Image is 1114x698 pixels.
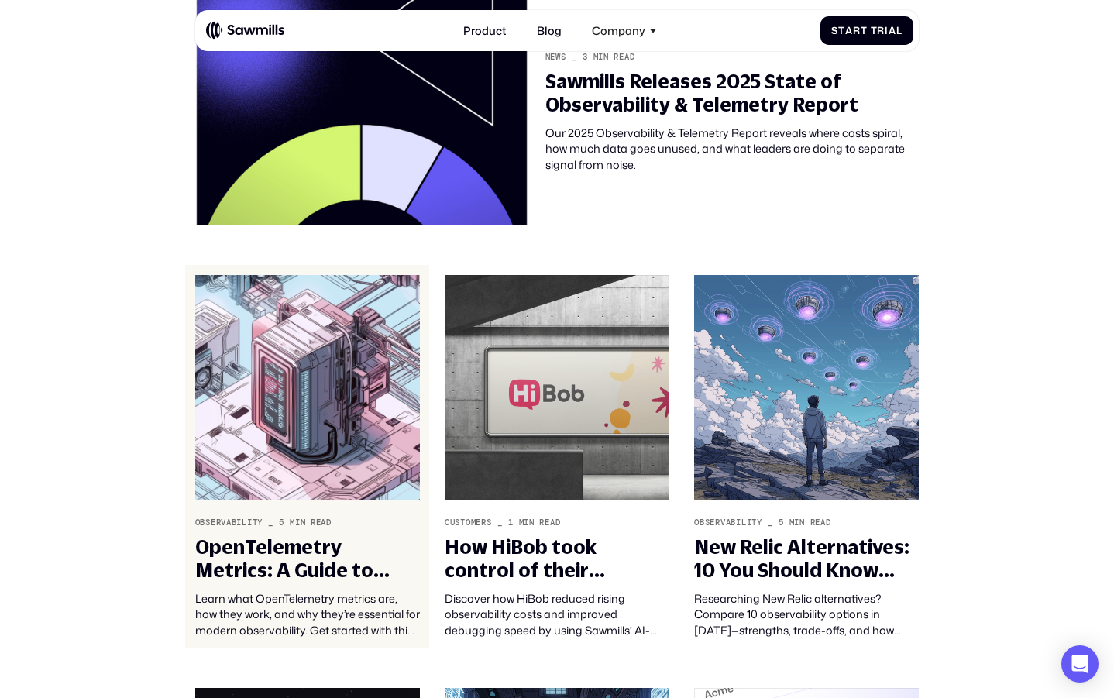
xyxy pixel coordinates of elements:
[789,517,831,528] div: min read
[694,591,919,638] div: Researching New Relic alternatives? Compare 10 observability options in [DATE]—strengths, trade-o...
[779,517,784,528] div: 5
[583,15,665,46] div: Company
[545,126,920,172] div: Our 2025 Observability & Telemetry Report reveals where costs spiral, how much data goes unused, ...
[853,25,861,36] span: r
[685,265,929,648] a: Observability_5min readNew Relic Alternatives: 10 You Should Know About in [DATE]Researching New ...
[290,517,332,528] div: min read
[445,517,491,528] div: Customers
[508,517,514,528] div: 1
[185,265,429,648] a: Observability_5min readOpenTelemetry Metrics: A Guide to Getting StartedLearn what OpenTelemetry ...
[820,16,913,45] a: StartTrial
[1061,645,1099,683] div: Open Intercom Messenger
[445,591,669,638] div: Discover how HiBob reduced rising observability costs and improved debugging speed by using Sawmi...
[861,25,868,36] span: t
[768,517,773,528] div: _
[885,25,889,36] span: i
[195,535,420,581] div: OpenTelemetry Metrics: A Guide to Getting Started
[195,517,263,528] div: Observability
[694,517,762,528] div: Observability
[268,517,273,528] div: _
[831,25,838,36] span: S
[545,52,566,62] div: News
[455,15,514,46] a: Product
[896,25,903,36] span: l
[497,517,503,528] div: _
[545,70,920,115] div: Sawmills Releases 2025 State of Observability & Telemetry Report
[572,52,577,62] div: _
[519,517,561,528] div: min read
[195,591,420,638] div: Learn what OpenTelemetry metrics are, how they work, and why they’re essential for modern observa...
[583,52,588,62] div: 3
[838,25,845,36] span: t
[528,15,570,46] a: Blog
[845,25,853,36] span: a
[592,24,645,37] div: Company
[593,52,635,62] div: min read
[694,535,919,581] div: New Relic Alternatives: 10 You Should Know About in [DATE]
[889,25,896,36] span: a
[435,265,679,648] a: Customers_1min readHow HiBob took control of their telemetryDiscover how HiBob reduced rising obs...
[871,25,878,36] span: T
[279,517,284,528] div: 5
[445,535,669,581] div: How HiBob took control of their telemetry
[877,25,885,36] span: r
